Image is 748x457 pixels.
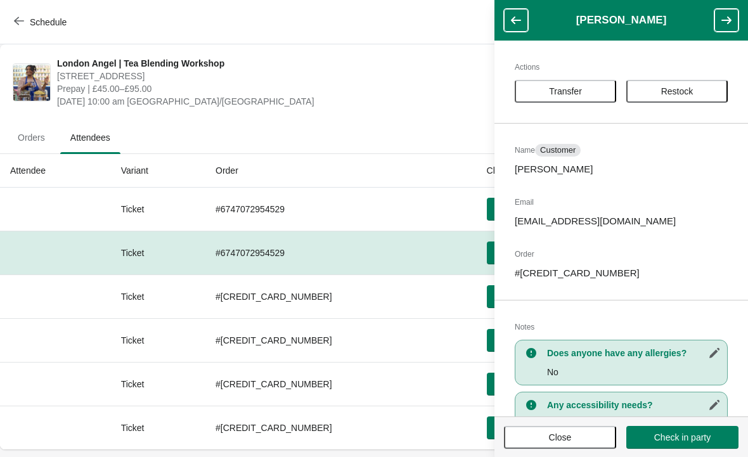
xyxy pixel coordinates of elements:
[547,347,721,359] h3: Does anyone have any allergies?
[515,61,728,74] h2: Actions
[205,362,477,406] td: # [CREDIT_CARD_NUMBER]
[487,285,571,308] button: Check in
[515,163,728,176] p: [PERSON_NAME]
[57,57,509,70] span: London Angel | Tea Blending Workshop
[547,366,721,378] p: No
[515,321,728,333] h2: Notes
[515,267,728,280] p: # [CREDIT_CARD_NUMBER]
[487,373,571,396] button: Check in
[654,432,711,442] span: Check in party
[13,64,50,101] img: London Angel | Tea Blending Workshop
[60,126,120,149] span: Attendees
[547,399,721,411] h3: Any accessibility needs?
[487,198,571,221] button: Check in
[515,144,728,157] h2: Name
[549,432,572,442] span: Close
[57,82,509,95] span: Prepay | £45.00–£95.00
[6,11,77,34] button: Schedule
[504,426,616,449] button: Close
[515,215,728,228] p: [EMAIL_ADDRESS][DOMAIN_NAME]
[661,86,693,96] span: Restock
[515,248,728,261] h2: Order
[540,145,576,155] span: Customer
[111,188,205,231] td: Ticket
[205,231,477,274] td: # 6747072954529
[626,426,738,449] button: Check in party
[487,416,571,439] button: Check in
[111,154,205,188] th: Variant
[487,329,571,352] button: Check in
[30,17,67,27] span: Schedule
[487,241,571,264] button: Check in
[111,274,205,318] td: Ticket
[111,318,205,362] td: Ticket
[205,188,477,231] td: # 6747072954529
[111,406,205,449] td: Ticket
[477,154,683,188] th: Check in/out
[57,70,509,82] span: [STREET_ADDRESS]
[515,80,616,103] button: Transfer
[205,274,477,318] td: # [CREDIT_CARD_NUMBER]
[626,80,728,103] button: Restock
[57,95,509,108] span: [DATE] 10:00 am [GEOGRAPHIC_DATA]/[GEOGRAPHIC_DATA]
[205,154,477,188] th: Order
[515,196,728,209] h2: Email
[205,318,477,362] td: # [CREDIT_CARD_NUMBER]
[8,126,55,149] span: Orders
[528,14,714,27] h1: [PERSON_NAME]
[549,86,582,96] span: Transfer
[111,362,205,406] td: Ticket
[205,406,477,449] td: # [CREDIT_CARD_NUMBER]
[111,231,205,274] td: Ticket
